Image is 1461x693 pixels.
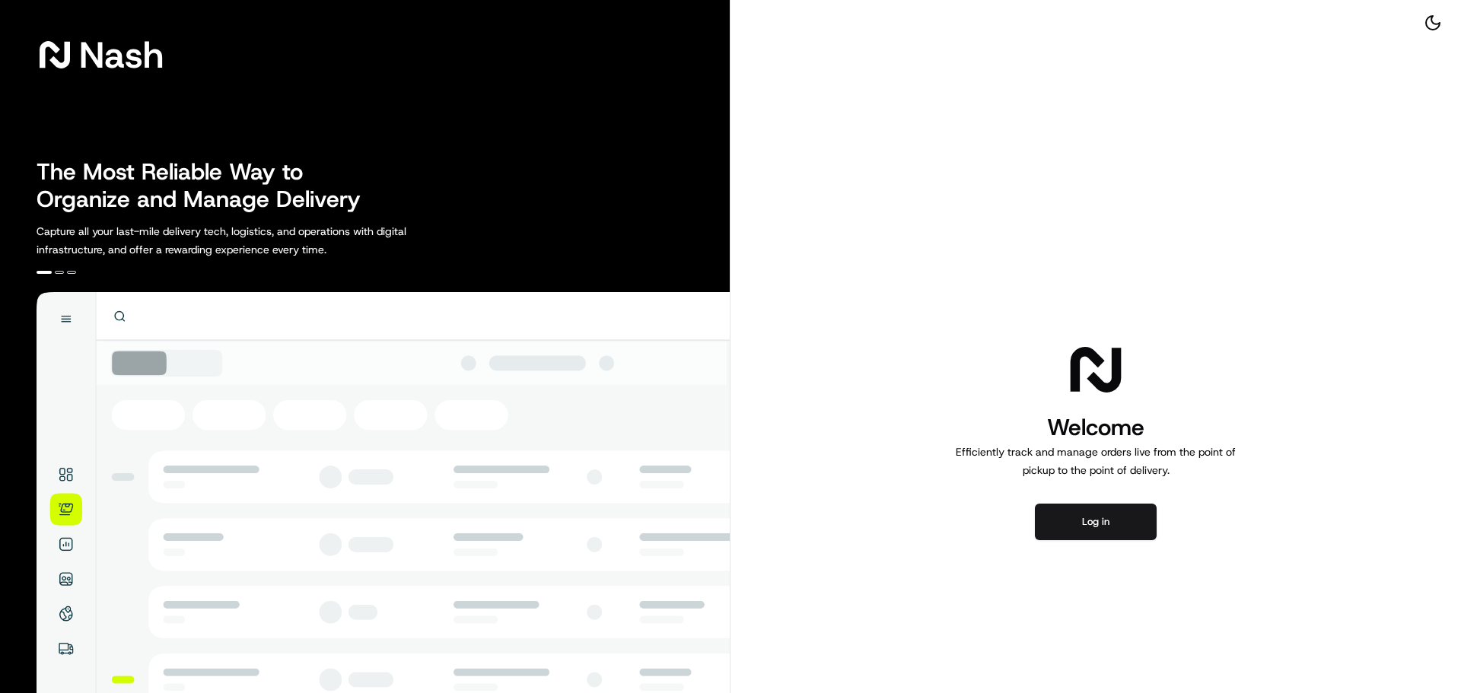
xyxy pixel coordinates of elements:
p: Capture all your last-mile delivery tech, logistics, and operations with digital infrastructure, ... [37,222,475,259]
h2: The Most Reliable Way to Organize and Manage Delivery [37,158,377,213]
h1: Welcome [950,412,1242,443]
span: Nash [79,40,164,70]
button: Log in [1035,504,1157,540]
p: Efficiently track and manage orders live from the point of pickup to the point of delivery. [950,443,1242,479]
